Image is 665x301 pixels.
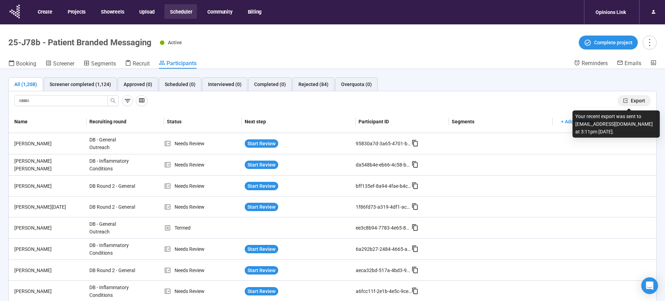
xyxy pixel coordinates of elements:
[245,245,278,253] button: Start Review
[87,217,139,238] div: DB - General Outreach
[356,182,412,190] div: bff135ef-8a94-4fae-b4c8-1383296f2cd5
[62,4,90,19] button: Projects
[87,110,164,133] th: Recruiting round
[12,267,87,274] div: [PERSON_NAME]
[164,161,242,169] div: Needs Review
[12,203,87,211] div: [PERSON_NAME][DATE]
[87,179,139,193] div: DB Round 2 - General
[164,267,242,274] div: Needs Review
[16,60,36,67] span: Booking
[53,60,74,67] span: Screener
[245,203,278,211] button: Start Review
[32,4,57,19] button: Create
[164,245,242,253] div: Needs Review
[245,182,278,190] button: Start Review
[50,80,111,88] div: Screener completed (1,124)
[87,133,139,154] div: DB - General Outreach
[245,287,278,295] button: Start Review
[242,110,356,133] th: Next step
[356,161,412,169] div: da548b4e-eb66-4c58-be30-1d7f1380ed49
[202,4,237,19] button: Community
[356,224,412,232] div: ee3c8b94-7783-4e65-8bb0-e92f60863e73
[167,60,197,67] span: Participants
[159,60,197,69] a: Participants
[631,97,645,105] span: Export
[83,60,116,69] a: Segments
[242,4,267,19] button: Billing
[125,60,150,69] a: Recruit
[9,110,87,133] th: Name
[12,224,87,232] div: [PERSON_NAME]
[641,277,658,294] div: Open Intercom Messenger
[356,245,412,253] div: 6a292b27-2484-4665-acd3-9048aea6e622
[645,38,654,47] span: more
[298,80,328,88] div: Rejected (84)
[618,95,651,106] button: exportExport
[87,154,139,175] div: DB - Inflammatory Conditions
[12,157,87,172] div: [PERSON_NAME] [PERSON_NAME]
[168,40,182,45] span: Active
[582,60,608,67] span: Reminders
[95,4,129,19] button: Showreels
[247,203,275,211] span: Start Review
[245,266,278,275] button: Start Review
[12,287,87,295] div: [PERSON_NAME]
[164,4,197,19] button: Scheduler
[356,110,449,133] th: Participant ID
[208,80,242,88] div: Interviewed (0)
[110,98,116,103] span: search
[8,38,152,47] h1: 25-J78b - Patient Branded Messaging
[555,116,599,127] button: + Add columns
[165,80,195,88] div: Scheduled (0)
[133,60,150,67] span: Recruit
[247,182,275,190] span: Start Review
[87,264,139,277] div: DB Round 2 - General
[247,161,275,169] span: Start Review
[45,60,74,69] a: Screener
[14,80,37,88] div: All (1,208)
[572,110,660,138] div: Your recent export was sent to [EMAIL_ADDRESS][DOMAIN_NAME] at 3:11pm [DATE].
[87,239,139,260] div: DB - Inflammatory Conditions
[164,182,242,190] div: Needs Review
[617,60,641,68] a: Emails
[164,203,242,211] div: Needs Review
[164,224,242,232] div: Termed
[594,39,633,46] span: Complete project
[356,267,412,274] div: aeca32bd-517a-4bd3-9026-bef7a5535914
[91,60,116,67] span: Segments
[356,287,412,295] div: a6fcc11f-2e1b-4e5c-9ce4-7002bdf11ffd
[449,110,553,133] th: Segments
[247,140,275,147] span: Start Review
[643,36,657,49] button: more
[247,287,275,295] span: Start Review
[247,267,275,274] span: Start Review
[12,182,87,190] div: [PERSON_NAME]
[124,80,152,88] div: Approved (0)
[591,6,630,19] div: Opinions Link
[247,245,275,253] span: Start Review
[356,140,412,147] div: 95830a7d-3a65-4701-b73d-6a8492f91168
[164,110,242,133] th: Status
[245,161,278,169] button: Start Review
[579,36,638,49] button: Complete project
[254,80,286,88] div: Completed (0)
[164,287,242,295] div: Needs Review
[623,98,628,103] span: export
[12,140,87,147] div: [PERSON_NAME]
[12,245,87,253] div: [PERSON_NAME]
[108,95,119,106] button: search
[625,60,641,67] span: Emails
[8,60,36,69] a: Booking
[134,4,160,19] button: Upload
[341,80,372,88] div: Overquota (0)
[356,203,412,211] div: 1f86fd73-a319-4df1-ac4d-59cb7cb00712
[87,200,139,214] div: DB Round 2 - General
[574,60,608,68] a: Reminders
[245,139,278,148] button: Start Review
[561,118,593,125] span: + Add columns
[164,140,242,147] div: Needs Review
